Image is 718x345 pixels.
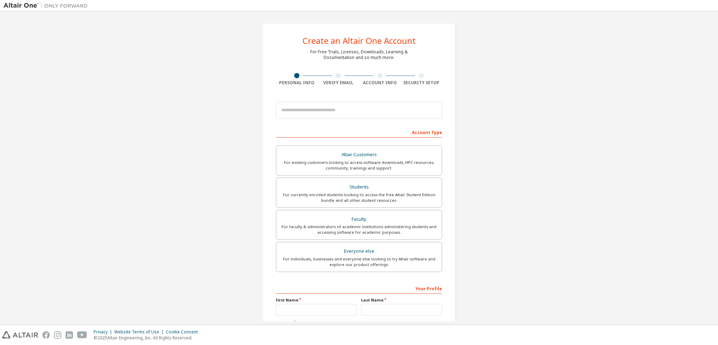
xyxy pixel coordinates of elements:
p: © 2025 Altair Engineering, Inc. All Rights Reserved. [94,335,202,341]
div: Website Terms of Use [114,329,166,335]
img: linkedin.svg [66,331,73,339]
label: Last Name [361,297,442,303]
div: Faculty [280,214,438,224]
div: Account Info [359,80,401,86]
div: Create an Altair One Account [303,37,416,45]
div: For faculty & administrators of academic institutions administering students and accessing softwa... [280,224,438,235]
div: Cookie Consent [166,329,202,335]
div: Students [280,182,438,192]
div: Personal Info [276,80,318,86]
img: instagram.svg [54,331,61,339]
img: Altair One [4,2,91,9]
div: For Free Trials, Licenses, Downloads, Learning & Documentation and so much more. [310,49,408,60]
div: For existing customers looking to access software downloads, HPC resources, community, trainings ... [280,160,438,171]
img: youtube.svg [77,331,87,339]
div: Your Profile [276,283,442,294]
div: Privacy [94,329,114,335]
div: Account Type [276,126,442,138]
div: Security Setup [401,80,442,86]
img: altair_logo.svg [2,331,38,339]
label: Job Title [276,320,442,325]
img: facebook.svg [42,331,50,339]
div: Everyone else [280,246,438,256]
div: Verify Email [318,80,359,86]
div: For currently enrolled students looking to access the free Altair Student Edition bundle and all ... [280,192,438,203]
label: First Name [276,297,357,303]
div: For individuals, businesses and everyone else looking to try Altair software and explore our prod... [280,256,438,267]
div: Altair Customers [280,150,438,160]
